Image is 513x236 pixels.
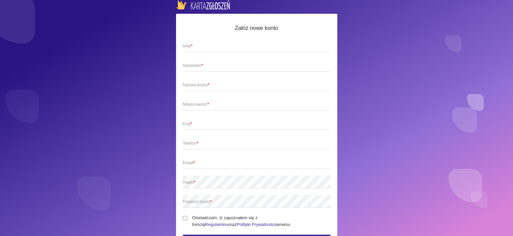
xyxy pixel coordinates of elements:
[183,82,324,88] span: Nazwa klubu
[183,140,324,147] span: Telefon
[183,117,331,130] input: Kraj*
[183,121,324,127] span: Kraj
[183,98,331,110] input: Miejscowość*
[183,59,331,72] input: Nazwisko*
[183,24,331,33] h5: Załóż nowe konto
[183,176,331,188] input: Hasło*
[183,39,331,52] input: Imię*
[183,215,331,228] label: Oświadczam, iż zapoznałem się z treścią oraz serwisu
[183,198,324,205] span: Powtórz hasło
[205,222,228,227] a: Regulaminu
[183,216,187,220] input: Oświadczam, iż zapoznałem się z treściąRegulaminuorazPolityki Prywatnościserwisu
[183,159,324,166] span: Email
[183,101,324,108] span: Miejscowość
[183,137,331,149] input: Telefon*
[183,78,331,91] input: Nazwa klubu*
[183,156,331,169] input: Email*
[183,43,324,49] span: Imię
[183,195,331,208] input: Powtórz hasło*
[237,222,275,227] a: Polityki Prywatności
[183,62,324,69] span: Nazwisko
[183,179,324,186] span: Hasło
